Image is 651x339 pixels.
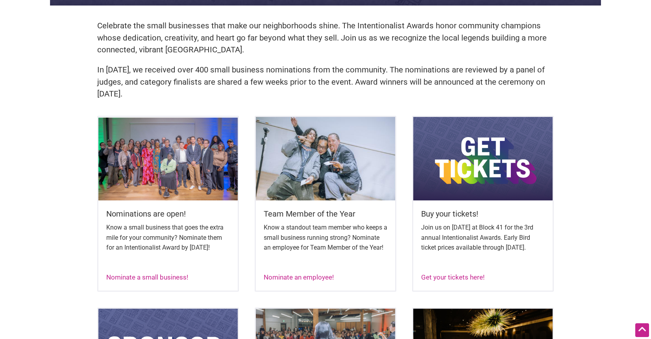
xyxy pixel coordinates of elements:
[97,20,554,56] p: Celebrate the small businesses that make our neighborhoods shine. The Intentionalist Awards honor...
[421,222,545,253] p: Join us on [DATE] at Block 41 for the 3rd annual Intentionalist Awards. Early Bird ticket prices ...
[264,222,387,253] p: Know a standout team member who keeps a small business running strong? Nominate an employee for T...
[106,273,188,281] a: Nominate a small business!
[264,208,387,219] h5: Team Member of the Year
[635,323,649,337] div: Scroll Back to Top
[264,273,334,281] a: Nominate an employee!
[421,273,485,281] a: Get your tickets here!
[97,64,554,100] p: In [DATE], we received over 400 small business nominations from the community. The nominations ar...
[106,208,230,219] h5: Nominations are open!
[106,222,230,253] p: Know a small business that goes the extra mile for your community? Nominate them for an Intention...
[421,208,545,219] h5: Buy your tickets!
